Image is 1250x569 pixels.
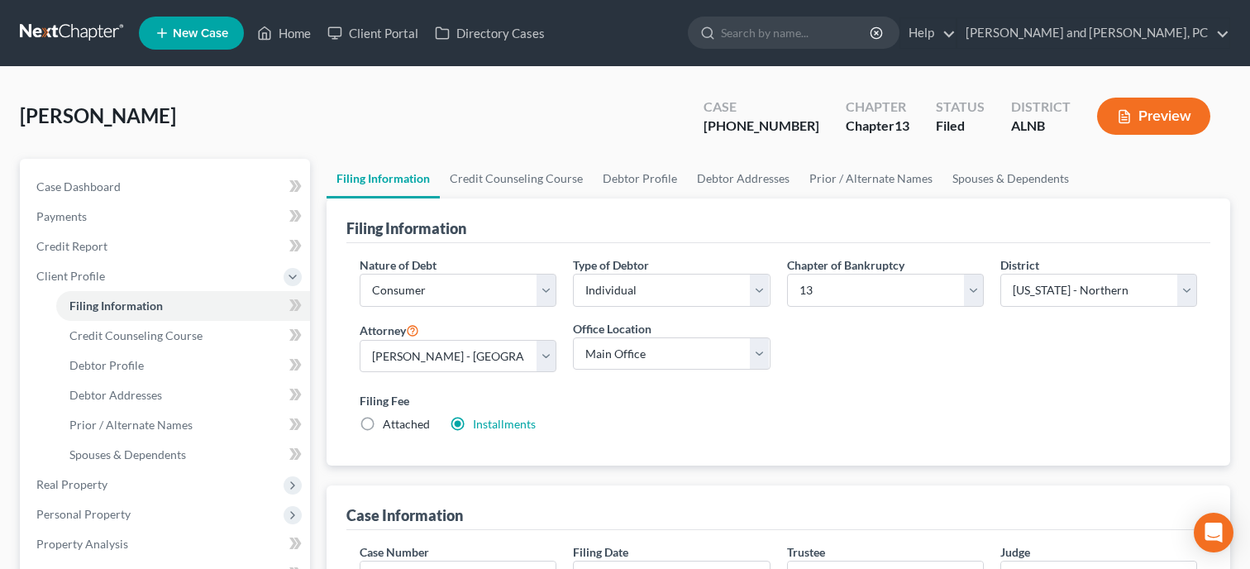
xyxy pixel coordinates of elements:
label: Filing Fee [360,392,1197,409]
div: [PHONE_NUMBER] [704,117,819,136]
span: [PERSON_NAME] [20,103,176,127]
a: Debtor Profile [56,351,310,380]
label: Filing Date [573,543,628,561]
button: Preview [1097,98,1210,135]
label: Trustee [787,543,825,561]
a: Credit Counseling Course [56,321,310,351]
label: Chapter of Bankruptcy [787,256,904,274]
span: Debtor Addresses [69,388,162,402]
div: Case Information [346,505,463,525]
a: Client Portal [319,18,427,48]
span: Real Property [36,477,107,491]
a: Filing Information [56,291,310,321]
a: [PERSON_NAME] and [PERSON_NAME], PC [957,18,1229,48]
span: Personal Property [36,507,131,521]
a: Help [900,18,956,48]
span: Payments [36,209,87,223]
span: Client Profile [36,269,105,283]
div: Open Intercom Messenger [1194,513,1233,552]
label: District [1000,256,1039,274]
span: Credit Counseling Course [69,328,203,342]
label: Type of Debtor [573,256,649,274]
label: Nature of Debt [360,256,437,274]
a: Debtor Addresses [687,159,799,198]
a: Prior / Alternate Names [799,159,942,198]
div: ALNB [1011,117,1071,136]
span: Credit Report [36,239,107,253]
label: Office Location [573,320,651,337]
div: Filing Information [346,218,466,238]
a: Spouses & Dependents [942,159,1079,198]
a: Directory Cases [427,18,553,48]
div: Case [704,98,819,117]
div: Chapter [846,117,909,136]
span: 13 [895,117,909,133]
span: Attached [383,417,430,431]
span: Debtor Profile [69,358,144,372]
a: Debtor Addresses [56,380,310,410]
div: Filed [936,117,985,136]
a: Installments [473,417,536,431]
span: New Case [173,27,228,40]
a: Prior / Alternate Names [56,410,310,440]
a: Property Analysis [23,529,310,559]
a: Credit Counseling Course [440,159,593,198]
div: Chapter [846,98,909,117]
a: Filing Information [327,159,440,198]
label: Case Number [360,543,429,561]
input: Search by name... [721,17,872,48]
span: Prior / Alternate Names [69,418,193,432]
span: Case Dashboard [36,179,121,194]
span: Property Analysis [36,537,128,551]
a: Case Dashboard [23,172,310,202]
span: Spouses & Dependents [69,447,186,461]
a: Payments [23,202,310,232]
a: Home [249,18,319,48]
span: Filing Information [69,299,163,313]
a: Spouses & Dependents [56,440,310,470]
div: District [1011,98,1071,117]
div: Status [936,98,985,117]
a: Credit Report [23,232,310,261]
a: Debtor Profile [593,159,687,198]
label: Attorney [360,320,419,340]
label: Judge [1000,543,1030,561]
